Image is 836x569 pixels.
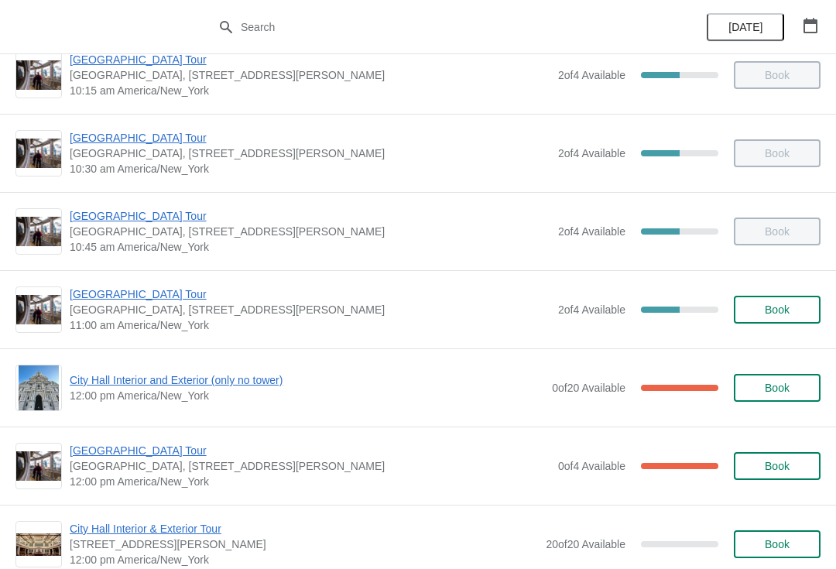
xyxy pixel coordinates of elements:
[70,239,550,255] span: 10:45 am America/New_York
[70,521,538,536] span: City Hall Interior & Exterior Tour
[70,67,550,83] span: [GEOGRAPHIC_DATA], [STREET_ADDRESS][PERSON_NAME]
[70,443,550,458] span: [GEOGRAPHIC_DATA] Tour
[707,13,784,41] button: [DATE]
[765,538,790,550] span: Book
[70,552,538,567] span: 12:00 pm America/New_York
[552,382,625,394] span: 0 of 20 Available
[728,21,762,33] span: [DATE]
[240,13,627,41] input: Search
[558,147,625,159] span: 2 of 4 Available
[70,536,538,552] span: [STREET_ADDRESS][PERSON_NAME]
[70,52,550,67] span: [GEOGRAPHIC_DATA] Tour
[734,530,821,558] button: Book
[558,303,625,316] span: 2 of 4 Available
[70,146,550,161] span: [GEOGRAPHIC_DATA], [STREET_ADDRESS][PERSON_NAME]
[70,372,544,388] span: City Hall Interior and Exterior (only no tower)
[70,458,550,474] span: [GEOGRAPHIC_DATA], [STREET_ADDRESS][PERSON_NAME]
[70,388,544,403] span: 12:00 pm America/New_York
[734,452,821,480] button: Book
[19,365,60,410] img: City Hall Interior and Exterior (only no tower) | | 12:00 pm America/New_York
[70,208,550,224] span: [GEOGRAPHIC_DATA] Tour
[765,303,790,316] span: Book
[70,302,550,317] span: [GEOGRAPHIC_DATA], [STREET_ADDRESS][PERSON_NAME]
[558,460,625,472] span: 0 of 4 Available
[558,69,625,81] span: 2 of 4 Available
[16,217,61,247] img: City Hall Tower Tour | City Hall Visitor Center, 1400 John F Kennedy Boulevard Suite 121, Philade...
[546,538,625,550] span: 20 of 20 Available
[70,161,550,177] span: 10:30 am America/New_York
[70,83,550,98] span: 10:15 am America/New_York
[70,317,550,333] span: 11:00 am America/New_York
[734,374,821,402] button: Book
[558,225,625,238] span: 2 of 4 Available
[765,382,790,394] span: Book
[70,224,550,239] span: [GEOGRAPHIC_DATA], [STREET_ADDRESS][PERSON_NAME]
[16,139,61,169] img: City Hall Tower Tour | City Hall Visitor Center, 1400 John F Kennedy Boulevard Suite 121, Philade...
[16,451,61,482] img: City Hall Tower Tour | City Hall Visitor Center, 1400 John F Kennedy Boulevard Suite 121, Philade...
[16,533,61,556] img: City Hall Interior & Exterior Tour | 1400 John F Kennedy Boulevard, Suite 121, Philadelphia, PA, ...
[765,460,790,472] span: Book
[70,130,550,146] span: [GEOGRAPHIC_DATA] Tour
[70,286,550,302] span: [GEOGRAPHIC_DATA] Tour
[70,474,550,489] span: 12:00 pm America/New_York
[16,60,61,91] img: City Hall Tower Tour | City Hall Visitor Center, 1400 John F Kennedy Boulevard Suite 121, Philade...
[734,296,821,324] button: Book
[16,295,61,325] img: City Hall Tower Tour | City Hall Visitor Center, 1400 John F Kennedy Boulevard Suite 121, Philade...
